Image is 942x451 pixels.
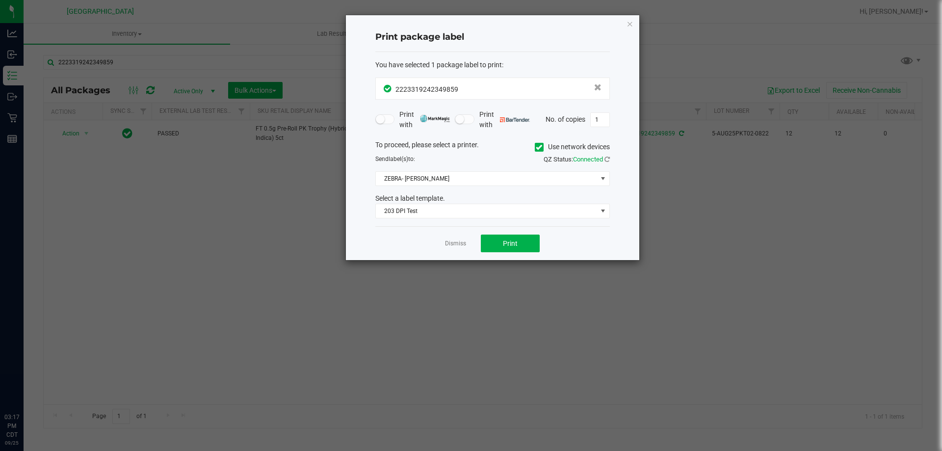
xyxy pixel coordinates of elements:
span: QZ Status: [544,156,610,163]
span: Send to: [375,156,415,162]
span: 203 DPI Test [376,204,597,218]
span: Connected [573,156,603,163]
iframe: Resource center unread badge [29,371,41,383]
label: Use network devices [535,142,610,152]
div: : [375,60,610,70]
div: Select a label template. [368,193,617,204]
span: You have selected 1 package label to print [375,61,502,69]
h4: Print package label [375,31,610,44]
span: In Sync [384,83,393,94]
span: Print with [479,109,530,130]
span: 2223319242349859 [395,85,458,93]
button: Print [481,235,540,252]
img: mark_magic_cybra.png [420,115,450,122]
iframe: Resource center [10,372,39,402]
div: To proceed, please select a printer. [368,140,617,155]
span: Print with [399,109,450,130]
span: ZEBRA- [PERSON_NAME] [376,172,597,186]
span: Print [503,239,518,247]
a: Dismiss [445,239,466,248]
span: No. of copies [546,115,585,123]
img: bartender.png [500,117,530,122]
span: label(s) [389,156,408,162]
